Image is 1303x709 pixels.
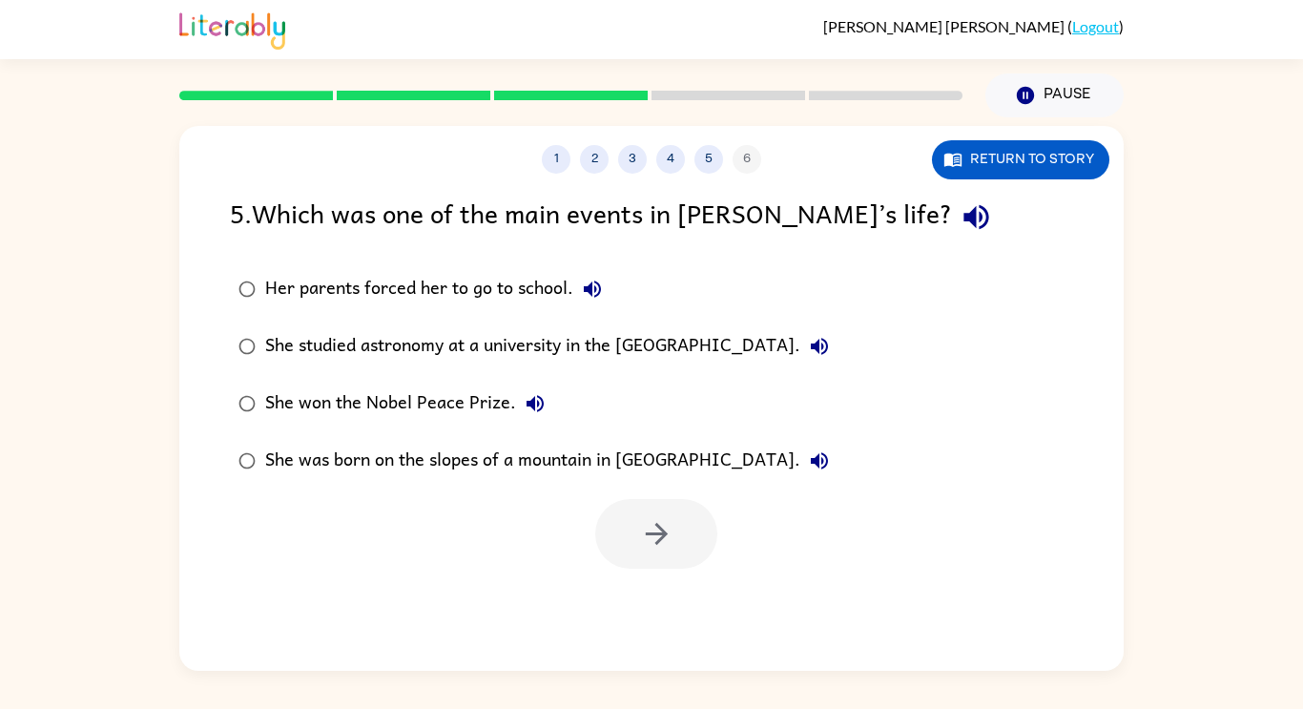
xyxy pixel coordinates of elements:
div: ( ) [823,17,1124,35]
button: She was born on the slopes of a mountain in [GEOGRAPHIC_DATA]. [800,442,838,480]
button: 4 [656,145,685,174]
button: 1 [542,145,570,174]
button: Pause [985,73,1124,117]
div: She was born on the slopes of a mountain in [GEOGRAPHIC_DATA]. [265,442,838,480]
button: Her parents forced her to go to school. [573,270,611,308]
a: Logout [1072,17,1119,35]
div: 5 . Which was one of the main events in [PERSON_NAME]’s life? [230,193,1073,241]
button: She won the Nobel Peace Prize. [516,385,554,423]
button: Return to story [932,140,1109,179]
img: Literably [179,8,285,50]
button: She studied astronomy at a university in the [GEOGRAPHIC_DATA]. [800,327,838,365]
div: Her parents forced her to go to school. [265,270,611,308]
div: She won the Nobel Peace Prize. [265,385,554,423]
span: [PERSON_NAME] [PERSON_NAME] [823,17,1067,35]
button: 3 [618,145,647,174]
button: 2 [580,145,609,174]
button: 5 [694,145,723,174]
div: She studied astronomy at a university in the [GEOGRAPHIC_DATA]. [265,327,838,365]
